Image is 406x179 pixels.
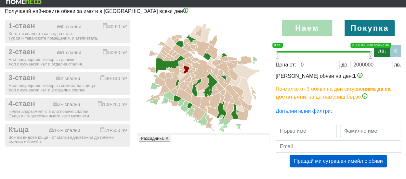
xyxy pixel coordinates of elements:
[8,57,127,66] div: Най-популярният избор за двойки. Хол с кухненски кът и отделна спалня
[8,135,127,144] div: Всички видове къщи - от малки едноетажни до големи имения с басейн.
[183,8,188,13] img: info-3.png
[362,93,367,99] img: info-3.png
[5,98,130,121] button: 4-стаен 3+ спални 100-260 m² Голям апартамент с 3 или повече спални.Също и по-луксозни имоти като...
[276,108,332,114] a: Допълнителни филтри:
[345,20,395,36] label: Покупка
[49,128,80,133] div: 1-3+ спални
[341,61,349,69] div: до:
[57,50,81,55] div: 1 спалня
[272,43,283,48] span: 0 лв.
[5,20,130,43] button: 1-стаен 0 спални 30-60 m² Холът и спалнята са в една стая.Тук са и таванските помещения, и ателие...
[390,45,401,57] label: €
[100,127,127,133] div: 70-550 m²
[394,61,401,69] div: лв.
[276,125,337,137] input: Първо име
[98,101,127,107] div: 100-260 m²
[5,124,130,147] button: Къща 1-3+ спални 70-550 m² Всички видове къщи - от малки едноетажни до големи имения с басейн.
[8,48,35,56] span: 2-стаен
[374,45,390,57] label: лв.
[103,49,127,55] div: 50-90 m²
[103,23,127,30] div: 30-60 m²
[353,73,356,79] span: 1
[56,76,80,81] div: 2 спални
[8,83,127,92] div: Най-популярният избор за семейства с деца. Хол с кухненски кът и 2 отделни спални
[276,85,401,101] p: По-малко от 3 обяви на ден сигурно , за да намериш бързо.
[5,7,401,15] p: Получавай най-новите обяви за имоти в [GEOGRAPHIC_DATA] всеки ден
[5,72,130,95] button: 3-стаен 2 спални 80-140 m² Най-популярният избор за семейства с деца.Хол с кухненски кът и 2 отде...
[141,136,164,141] span: Разсадника
[340,125,401,137] input: Фамилно име
[290,155,387,167] button: Пращай ми сутрешен имейл с обяви
[276,72,401,101] div: [PERSON_NAME] обяви на ден:
[8,74,35,82] span: 3-стаен
[100,75,127,81] div: 80-140 m²
[57,24,81,30] div: 0 спални
[5,46,130,69] button: 2-стаен 1 спалня 50-90 m² Най-популярният избор за двойки.Хол с кухненски кът и отделна спалня
[276,140,401,153] input: Email
[8,125,29,134] span: Къща
[8,31,127,41] div: Холът и спалнята са в една стая. Тук са и таванските помещения, и ателиетата.
[8,100,35,108] span: 4-стаен
[276,61,296,69] div: Цена от:
[357,73,362,78] img: info-3.png
[8,109,127,118] div: Голям апартамент с 3 или повече спални. Също и по-луксозни имоти като мезонети.
[8,22,35,30] span: 1-стаен
[350,43,391,48] span: 2 000 000 или повече лв.
[282,20,332,36] label: Наем
[53,102,80,107] div: 3+ спални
